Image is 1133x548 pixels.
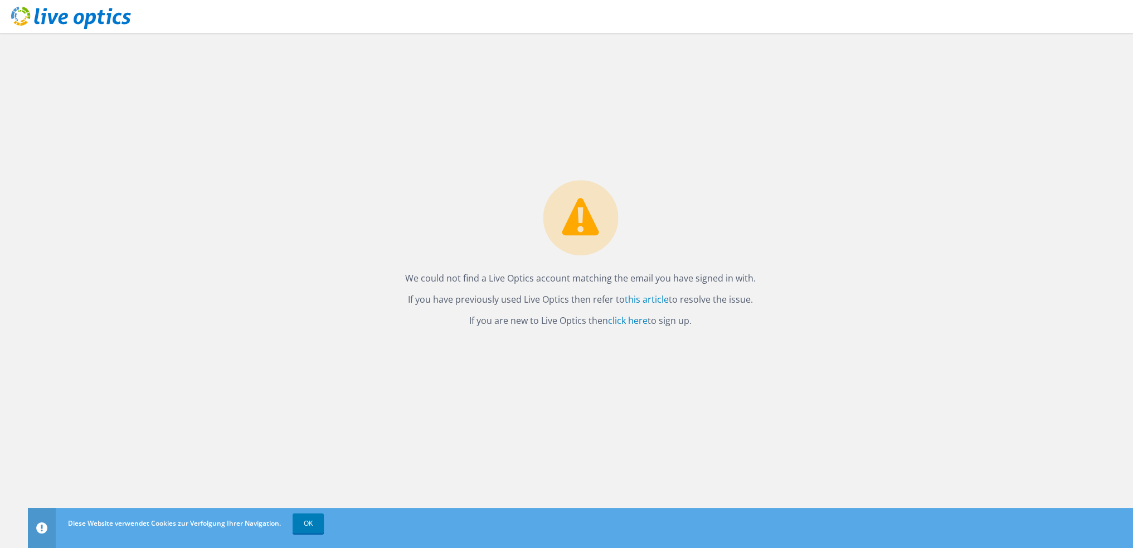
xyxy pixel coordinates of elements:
[608,315,648,327] a: click here
[293,513,324,534] a: OK
[68,518,281,528] span: Diese Website verwendet Cookies zur Verfolgung Ihrer Navigation.
[405,313,756,329] p: If you are new to Live Optics then to sign up.
[625,294,669,306] a: this article
[405,271,756,287] p: We could not find a Live Optics account matching the email you have signed in with.
[405,292,756,308] p: If you have previously used Live Optics then refer to to resolve the issue.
